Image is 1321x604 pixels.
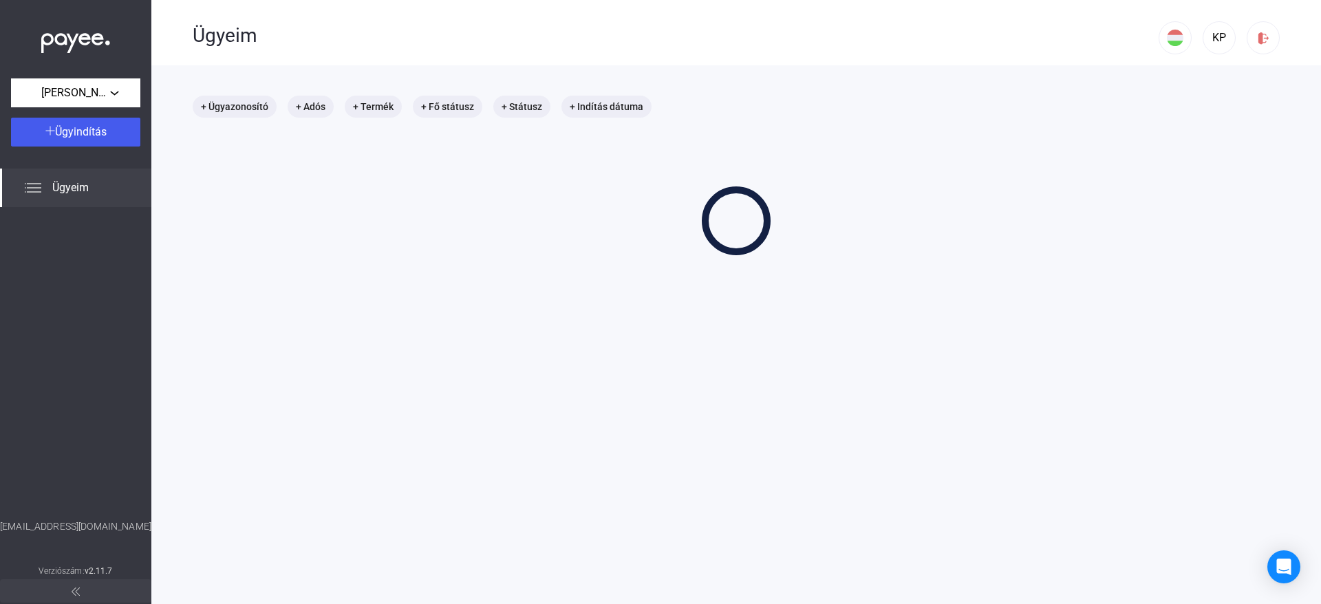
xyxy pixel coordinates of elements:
[25,180,41,196] img: list.svg
[52,180,89,196] span: Ügyeim
[1207,30,1231,46] div: KP
[1256,31,1271,45] img: logout-red
[1203,21,1236,54] button: KP
[193,96,277,118] mat-chip: + Ügyazonosító
[561,96,652,118] mat-chip: + Indítás dátuma
[193,24,1159,47] div: Ügyeim
[85,566,113,576] strong: v2.11.7
[345,96,402,118] mat-chip: + Termék
[11,78,140,107] button: [PERSON_NAME]
[11,118,140,147] button: Ügyindítás
[55,125,107,138] span: Ügyindítás
[41,85,110,101] span: [PERSON_NAME]
[1159,21,1192,54] button: HU
[1267,550,1300,583] div: Open Intercom Messenger
[493,96,550,118] mat-chip: + Státusz
[45,126,55,136] img: plus-white.svg
[1247,21,1280,54] button: logout-red
[1167,30,1183,46] img: HU
[41,25,110,54] img: white-payee-white-dot.svg
[72,587,80,596] img: arrow-double-left-grey.svg
[288,96,334,118] mat-chip: + Adós
[413,96,482,118] mat-chip: + Fő státusz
